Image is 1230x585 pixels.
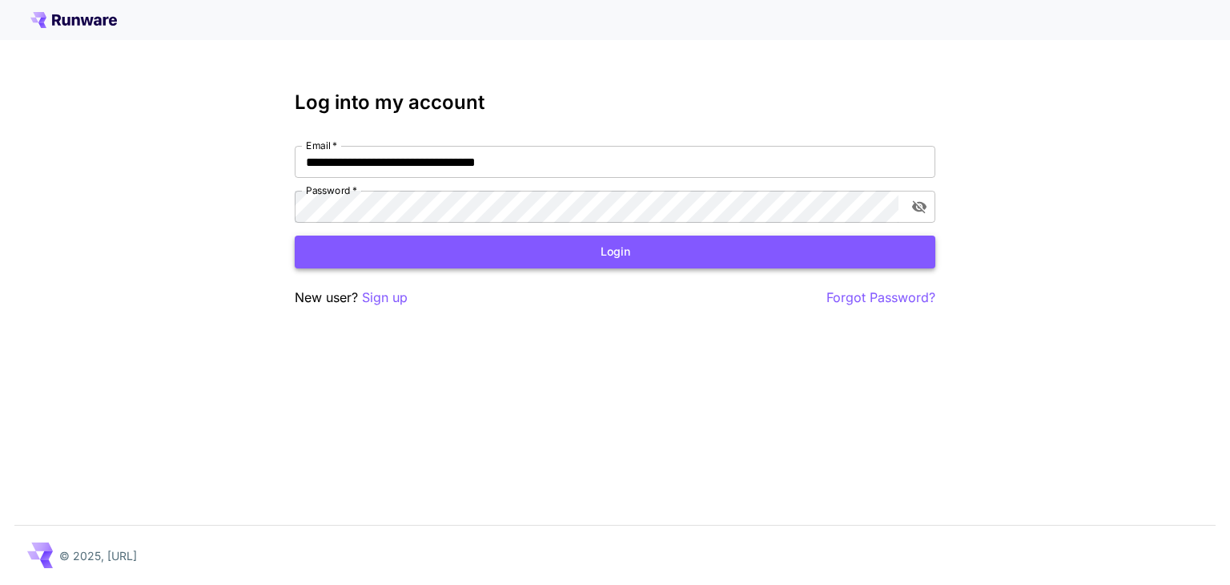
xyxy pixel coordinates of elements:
button: Forgot Password? [826,288,935,308]
button: Sign up [362,288,408,308]
button: toggle password visibility [905,192,934,221]
p: © 2025, [URL] [59,547,137,564]
label: Password [306,184,357,197]
p: New user? [295,288,408,308]
label: Email [306,139,337,152]
button: Login [295,236,935,268]
h3: Log into my account [295,91,935,114]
